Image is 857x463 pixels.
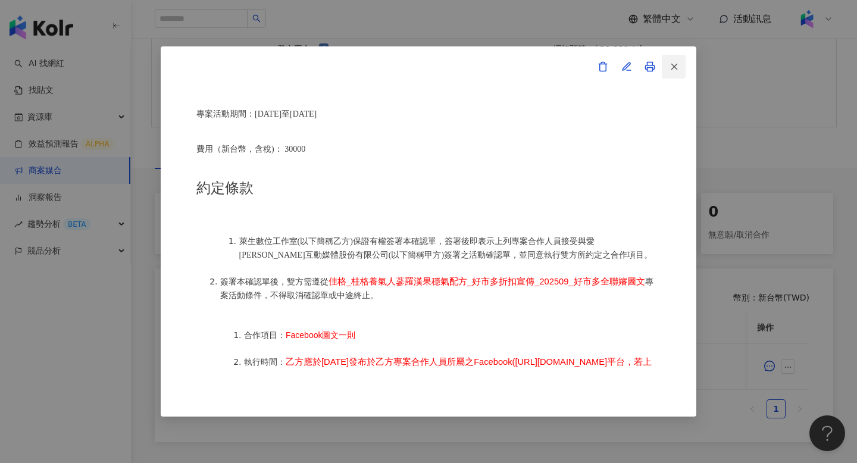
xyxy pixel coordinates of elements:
[286,330,355,340] span: Facebook圖文一則
[244,357,652,380] span: 乙方應於[DATE]發布於乙方專案合作人員所屬之Facebook([URL][DOMAIN_NAME]平台，若上線日期有所變動，則依雙方另行約定之日期為準。
[220,277,653,300] span: 專案活動條件，不得取消確認單或中途終止。
[329,277,645,286] span: 佳格_桂格養氣人蔘羅漢果穩氣配方_好市多折扣宣傳_202509_好市多全聯嬸圖文
[244,358,286,367] span: 執行時間：
[220,277,329,286] span: 簽署本確認單後，雙方需遵從
[244,331,286,340] span: 合作項目：
[196,145,305,154] span: 費用（新台幣，含稅)： 30000
[196,110,317,118] span: 專案活動期間：[DATE]至[DATE]
[239,237,653,259] span: 萊生數位工作室(以下簡稱乙方)保證有權簽署本確認單，簽署後即表示上列專案合作人員接受與愛[PERSON_NAME]互動媒體股份有限公司(以下簡稱甲方)簽署之活動確認單，並同意執行雙方所約定之合作項目。
[196,180,254,196] span: 約定條款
